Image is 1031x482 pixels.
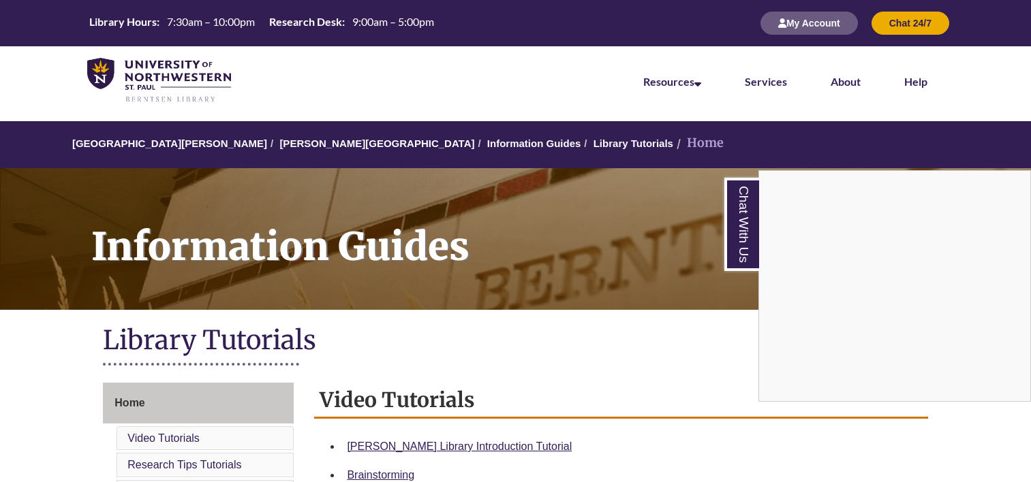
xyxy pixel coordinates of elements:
[758,170,1031,402] div: Chat With Us
[643,75,701,88] a: Resources
[724,178,759,271] a: Chat With Us
[745,75,787,88] a: Services
[904,75,927,88] a: Help
[87,58,231,103] img: UNWSP Library Logo
[759,171,1030,401] iframe: Chat Widget
[831,75,861,88] a: About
